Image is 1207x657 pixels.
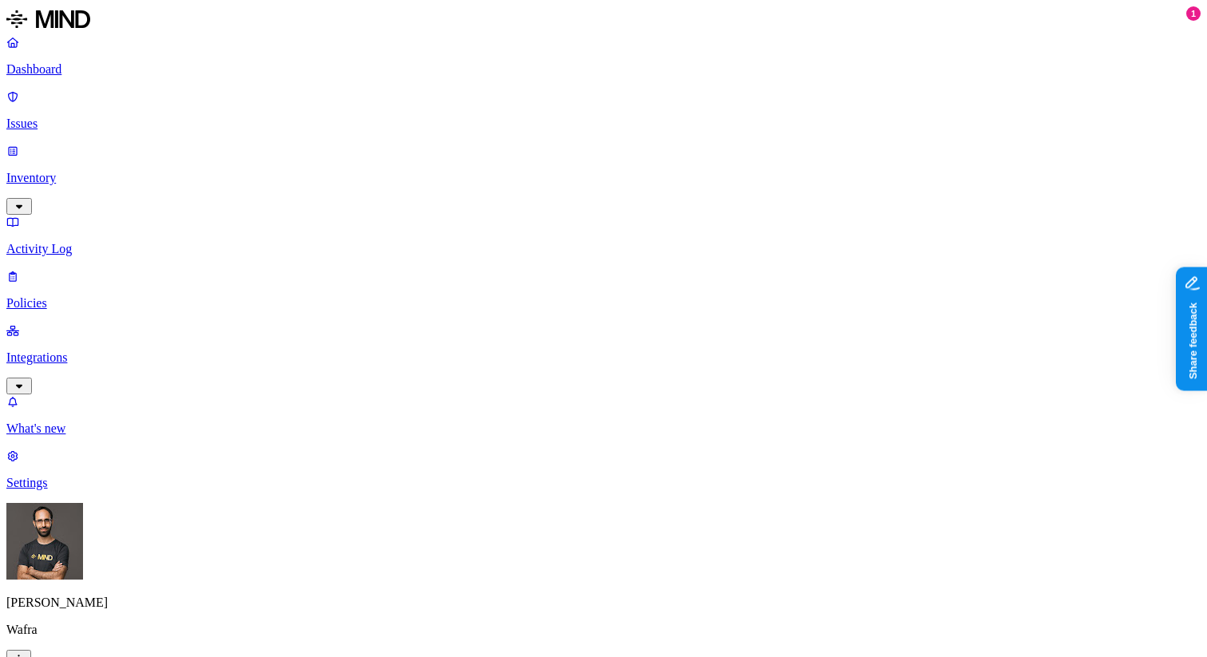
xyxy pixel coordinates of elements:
[6,503,83,580] img: Ohad Abarbanel
[6,35,1201,77] a: Dashboard
[6,242,1201,256] p: Activity Log
[6,144,1201,212] a: Inventory
[6,449,1201,490] a: Settings
[6,323,1201,392] a: Integrations
[1186,6,1201,21] div: 1
[6,296,1201,311] p: Policies
[6,6,1201,35] a: MIND
[6,171,1201,185] p: Inventory
[6,623,1201,637] p: Wafra
[6,215,1201,256] a: Activity Log
[6,6,90,32] img: MIND
[6,350,1201,365] p: Integrations
[6,394,1201,436] a: What's new
[6,117,1201,131] p: Issues
[6,89,1201,131] a: Issues
[6,422,1201,436] p: What's new
[6,476,1201,490] p: Settings
[6,62,1201,77] p: Dashboard
[6,269,1201,311] a: Policies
